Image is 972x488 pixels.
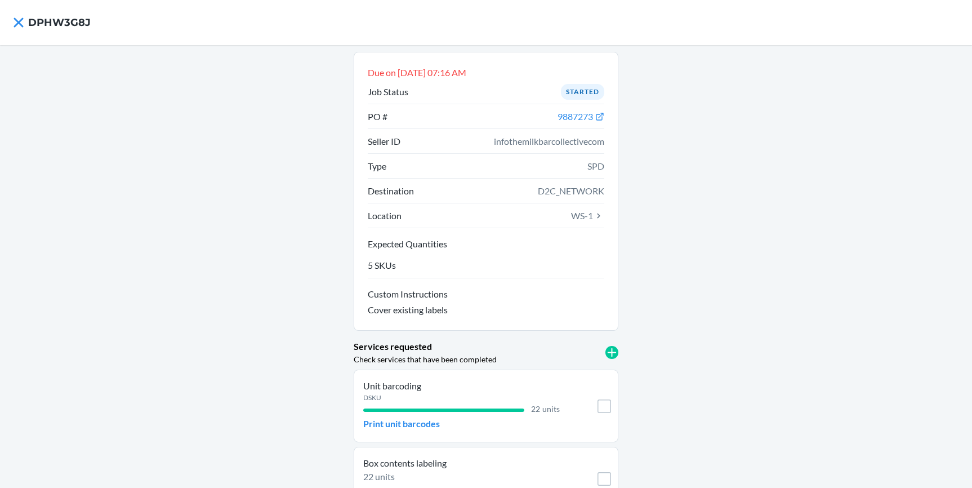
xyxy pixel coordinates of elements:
[494,135,604,148] span: infothemilkbarcollectivecom
[28,15,91,30] h4: DPHW3G8J
[368,303,448,317] p: Cover existing labels
[561,84,604,100] div: Started
[368,259,396,272] p: 5 SKUs
[368,287,604,303] button: Custom Instructions
[538,184,604,198] span: D2C_NETWORK
[368,85,408,99] p: Job Status
[558,111,593,122] span: 9887273
[558,112,604,122] a: 9887273
[368,110,387,123] p: PO #
[368,66,604,79] p: Due on [DATE] 07:16 AM
[354,353,497,365] p: Check services that have been completed
[363,393,381,403] p: DSKU
[363,456,560,470] p: Box contents labeling
[571,210,604,221] a: WS-1
[368,209,402,223] p: Location
[363,470,395,483] p: 22 units
[587,159,604,173] span: SPD
[368,184,414,198] p: Destination
[368,135,400,148] p: Seller ID
[542,404,560,414] span: units
[368,237,604,251] p: Expected Quantities
[368,287,604,301] p: Custom Instructions
[363,379,560,393] p: Unit barcoding
[531,404,540,414] span: 22
[363,415,440,433] button: Print unit barcodes
[354,340,432,353] p: Services requested
[368,159,386,173] p: Type
[368,237,604,253] button: Expected Quantities
[363,417,440,431] p: Print unit barcodes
